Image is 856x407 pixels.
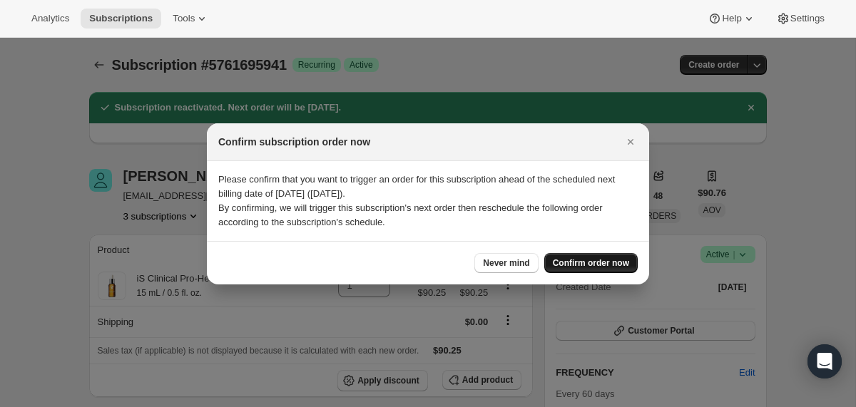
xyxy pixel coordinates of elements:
[218,135,370,149] h2: Confirm subscription order now
[807,344,842,378] div: Open Intercom Messenger
[218,172,638,201] p: Please confirm that you want to trigger an order for this subscription ahead of the scheduled nex...
[218,201,638,230] p: By confirming, we will trigger this subscription's next order then reschedule the following order...
[722,13,741,24] span: Help
[81,9,161,29] button: Subscriptions
[553,257,629,269] span: Confirm order now
[790,13,825,24] span: Settings
[31,13,69,24] span: Analytics
[544,253,638,273] button: Confirm order now
[23,9,78,29] button: Analytics
[621,132,641,152] button: Close
[164,9,218,29] button: Tools
[173,13,195,24] span: Tools
[768,9,833,29] button: Settings
[699,9,764,29] button: Help
[474,253,538,273] button: Never mind
[483,257,529,269] span: Never mind
[89,13,153,24] span: Subscriptions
